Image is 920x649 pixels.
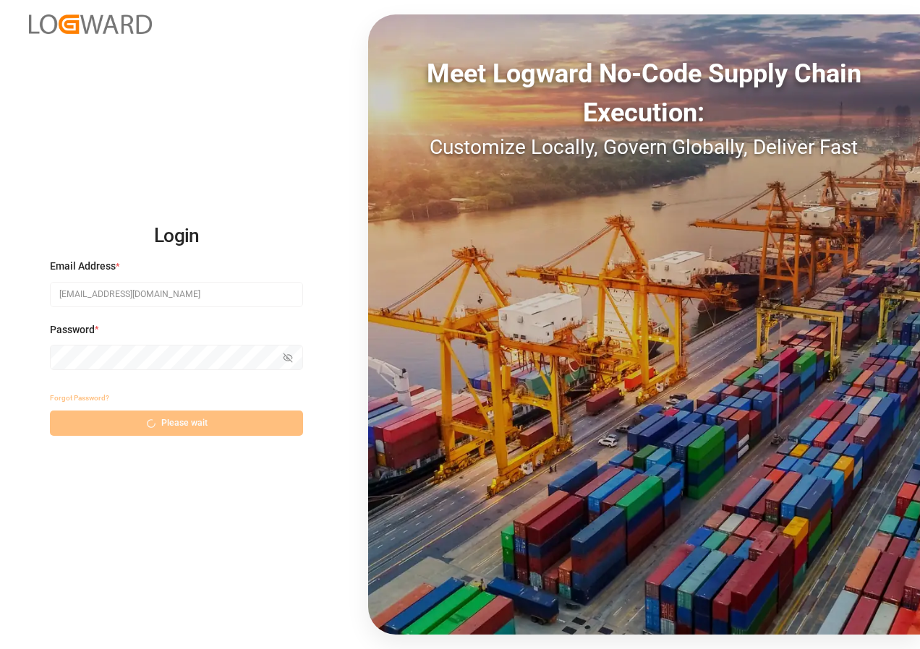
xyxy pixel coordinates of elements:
[50,322,95,338] span: Password
[50,259,116,274] span: Email Address
[50,282,303,307] input: Enter your email
[29,14,152,34] img: Logward_new_orange.png
[368,132,920,163] div: Customize Locally, Govern Globally, Deliver Fast
[368,54,920,132] div: Meet Logward No-Code Supply Chain Execution:
[50,213,303,259] h2: Login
